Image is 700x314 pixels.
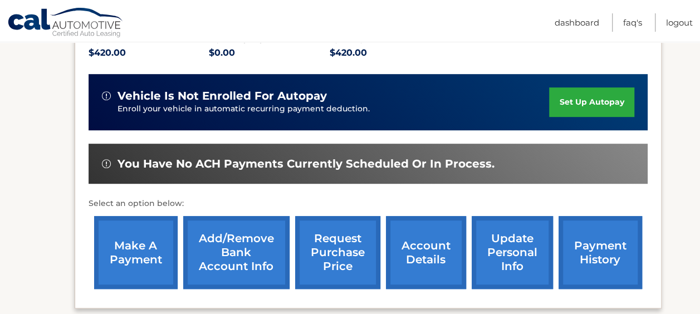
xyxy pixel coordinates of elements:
p: Select an option below: [89,197,648,210]
a: Cal Automotive [7,7,124,40]
a: payment history [559,216,642,289]
a: Dashboard [555,13,599,32]
img: alert-white.svg [102,91,111,100]
p: Enroll your vehicle in automatic recurring payment deduction. [118,103,550,115]
span: You have no ACH payments currently scheduled or in process. [118,157,495,171]
p: $420.00 [330,45,451,61]
span: vehicle is not enrolled for autopay [118,89,327,103]
img: alert-white.svg [102,159,111,168]
a: FAQ's [623,13,642,32]
a: request purchase price [295,216,380,289]
a: Logout [666,13,693,32]
p: $420.00 [89,45,209,61]
a: account details [386,216,466,289]
p: $0.00 [209,45,330,61]
a: update personal info [472,216,553,289]
a: make a payment [94,216,178,289]
a: set up autopay [549,87,634,117]
a: Add/Remove bank account info [183,216,290,289]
